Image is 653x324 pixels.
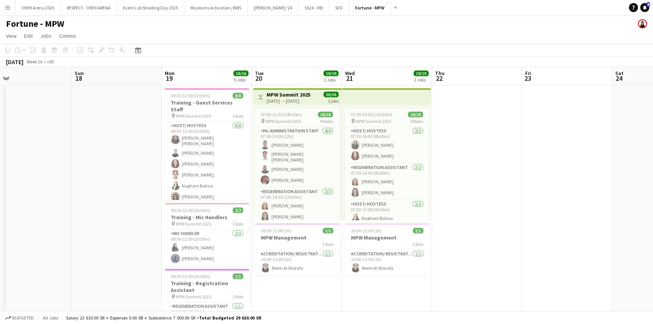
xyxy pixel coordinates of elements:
[299,0,329,15] button: SS24 - VIB
[638,19,647,28] app-user-avatar: Reem Al Shorafa
[56,31,79,41] a: Comms
[184,0,248,15] button: Museums Activation / BWS
[24,32,33,39] span: Edit
[329,0,349,15] button: SFD
[21,31,36,41] a: Edit
[40,32,52,39] span: Jobs
[4,314,35,322] button: Budgeted
[647,2,650,7] span: 4
[37,31,55,41] a: Jobs
[12,315,34,321] span: Budgeted
[25,59,44,64] span: Week 20
[117,0,184,15] button: Event Lab Shooting Day 2025
[199,315,261,321] span: Total Budgeted 29 610.00 SR
[6,18,64,29] h1: Fortune - MPW
[59,32,76,39] span: Comms
[349,0,391,15] button: Fortune - MPW
[41,315,60,321] span: All jobs
[640,3,649,12] a: 4
[66,315,261,321] div: Salary 22 610.00 SR + Expenses 0.00 SR + Subsistence 7 000.00 SR =
[248,0,299,15] button: [PERSON_NAME] '24
[6,32,17,39] span: View
[47,59,54,64] div: +03
[6,58,23,66] div: [DATE]
[15,0,61,15] button: ONYX Arena 2025
[3,31,20,41] a: View
[61,0,117,15] button: RESPECT - ONYX ARENA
